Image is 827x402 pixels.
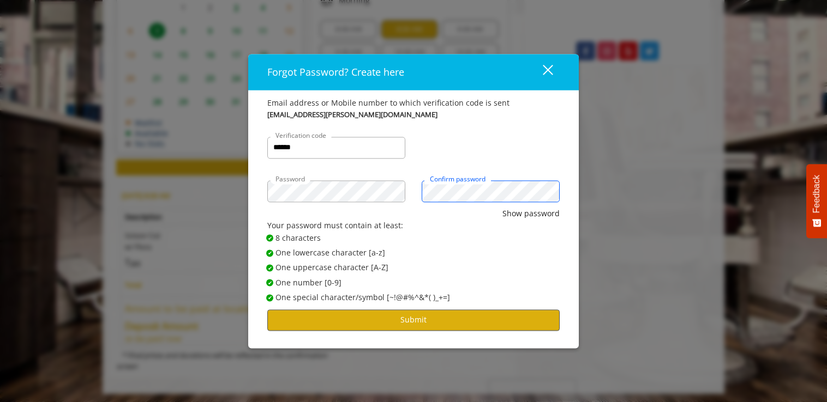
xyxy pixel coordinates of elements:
span: ✔ [268,249,272,258]
input: Verification code [267,137,405,159]
span: One lowercase character [a-z] [275,247,385,259]
span: ✔ [268,234,272,242]
span: One number [0-9] [275,277,341,289]
span: Feedback [812,175,822,213]
div: Your password must contain at least: [267,220,560,232]
label: Password [270,174,310,184]
div: close dialog [530,64,552,80]
button: Submit [267,309,560,331]
button: Show password [502,208,560,220]
button: Feedback - Show survey [806,164,827,238]
div: Email address or Mobile number to which verification code is sent [267,97,560,109]
b: [EMAIL_ADDRESS][PERSON_NAME][DOMAIN_NAME] [267,109,438,120]
span: One uppercase character [A-Z] [275,262,388,274]
span: ✔ [268,294,272,302]
input: Password [267,180,405,202]
label: Confirm password [424,174,491,184]
span: ✔ [268,278,272,287]
input: Confirm password [422,180,560,202]
span: One special character/symbol [~!@#%^&*( )_+=] [275,292,450,304]
span: Forgot Password? Create here [267,65,404,78]
span: 8 characters [275,232,321,244]
span: ✔ [268,264,272,272]
label: Verification code [270,130,332,141]
button: close dialog [523,61,560,83]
